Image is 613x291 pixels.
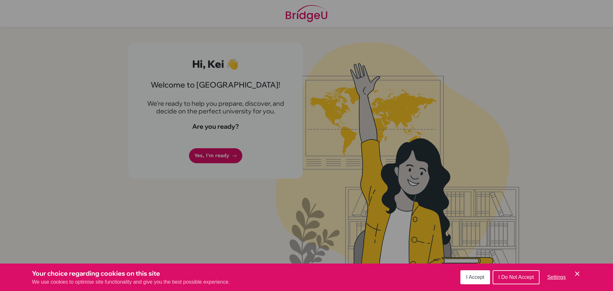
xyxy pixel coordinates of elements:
button: I Accept [460,270,490,284]
span: I Accept [466,274,484,280]
p: We use cookies to optimise site functionality and give you the best possible experience. [32,278,230,286]
span: Settings [547,274,566,280]
button: Settings [542,271,571,284]
span: I Do Not Accept [498,274,534,280]
button: Save and close [573,270,581,278]
h3: Your choice regarding cookies on this site [32,269,230,278]
button: I Do Not Accept [493,270,540,284]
